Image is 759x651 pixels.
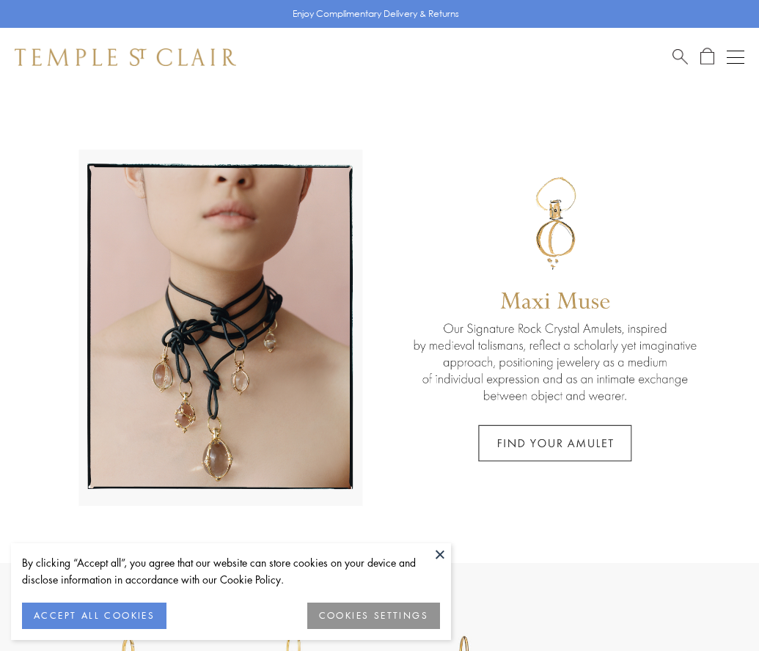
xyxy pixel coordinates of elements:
img: Temple St. Clair [15,48,236,66]
button: ACCEPT ALL COOKIES [22,603,166,629]
a: Search [672,48,688,66]
button: COOKIES SETTINGS [307,603,440,629]
div: By clicking “Accept all”, you agree that our website can store cookies on your device and disclos... [22,554,440,588]
a: Open Shopping Bag [700,48,714,66]
button: Open navigation [727,48,744,66]
p: Enjoy Complimentary Delivery & Returns [293,7,459,21]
